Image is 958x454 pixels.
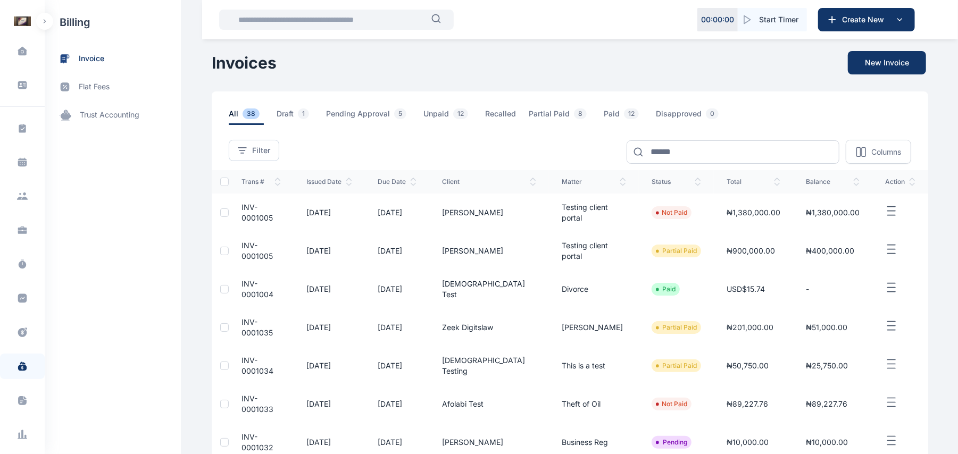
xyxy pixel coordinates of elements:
a: Paid12 [604,108,656,125]
td: Testing client portal [549,232,639,270]
span: 0 [706,108,719,119]
span: Matter [562,178,626,186]
td: [PERSON_NAME] [429,232,549,270]
span: ₦201,000.00 [727,323,773,332]
td: [PERSON_NAME] [429,194,549,232]
a: INV-0001035 [241,317,273,337]
td: [DATE] [294,270,365,308]
a: INV-0001004 [241,279,273,299]
a: flat fees [45,73,181,101]
span: ₦1,380,000.00 [727,208,780,217]
span: 38 [243,108,260,119]
a: invoice [45,45,181,73]
td: [DATE] [294,308,365,347]
td: [DATE] [294,232,365,270]
h1: Invoices [212,53,277,72]
span: Due Date [378,178,416,186]
td: This is a test [549,347,639,385]
span: 12 [453,108,468,119]
td: [DATE] [365,308,429,347]
td: Zeek Digitslaw [429,308,549,347]
span: ₦89,227.76 [806,399,847,408]
a: Partial Paid8 [529,108,604,125]
button: New Invoice [848,51,926,74]
a: All38 [229,108,277,125]
li: Partial Paid [656,247,697,255]
span: 8 [574,108,587,119]
a: INV-0001005 [241,203,273,222]
span: Create New [838,14,893,25]
li: Not Paid [656,208,687,217]
span: Disapproved [656,108,723,125]
p: Columns [871,147,901,157]
a: Recalled [485,108,529,125]
span: Unpaid [423,108,472,125]
button: Columns [846,140,911,164]
span: total [727,178,780,186]
span: balance [806,178,860,186]
span: Draft [277,108,313,125]
span: - [806,284,809,293]
a: Unpaid12 [423,108,485,125]
span: ₦10,000.00 [727,438,769,447]
p: 00 : 00 : 00 [701,14,734,25]
td: [DATE] [365,194,429,232]
td: Afolabi Test [429,385,549,423]
span: ₦89,227.76 [727,399,768,408]
span: 5 [394,108,406,119]
li: Pending [656,438,687,447]
span: Filter [252,145,270,156]
span: ₦51,000.00 [806,323,847,332]
a: INV-0001032 [241,432,273,452]
span: Start Timer [759,14,798,25]
span: flat fees [79,81,110,93]
td: [PERSON_NAME] [549,308,639,347]
td: [DATE] [294,347,365,385]
a: INV-0001033 [241,394,273,414]
span: ₦400,000.00 [806,246,854,255]
span: issued date [306,178,352,186]
span: All [229,108,264,125]
span: ₦10,000.00 [806,438,848,447]
li: Paid [656,285,676,293]
a: Disapproved0 [656,108,736,125]
a: INV-0001005 [241,241,273,260]
span: ₦900,000.00 [727,246,775,255]
span: Paid [604,108,643,125]
span: trust accounting [80,110,139,121]
span: status [652,178,701,186]
td: [DEMOGRAPHIC_DATA] Test [429,270,549,308]
span: Partial Paid [529,108,591,125]
span: action [885,178,915,186]
td: [DATE] [365,270,429,308]
button: Start Timer [738,8,807,31]
span: Pending Approval [326,108,411,125]
span: 12 [624,108,639,119]
li: Not Paid [656,400,687,408]
td: [DEMOGRAPHIC_DATA] Testing [429,347,549,385]
td: Divorce [549,270,639,308]
span: invoice [79,53,104,64]
td: [DATE] [294,385,365,423]
button: Filter [229,140,279,161]
td: Testing client portal [549,194,639,232]
a: INV-0001034 [241,356,273,375]
a: trust accounting [45,101,181,129]
td: [DATE] [365,232,429,270]
td: [DATE] [365,347,429,385]
td: [DATE] [294,194,365,232]
a: Pending Approval5 [326,108,423,125]
span: ₦50,750.00 [727,361,769,370]
li: Partial Paid [656,323,697,332]
span: Trans # [241,178,281,186]
span: ₦25,750.00 [806,361,848,370]
span: Recalled [485,108,516,125]
span: client [442,178,536,186]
